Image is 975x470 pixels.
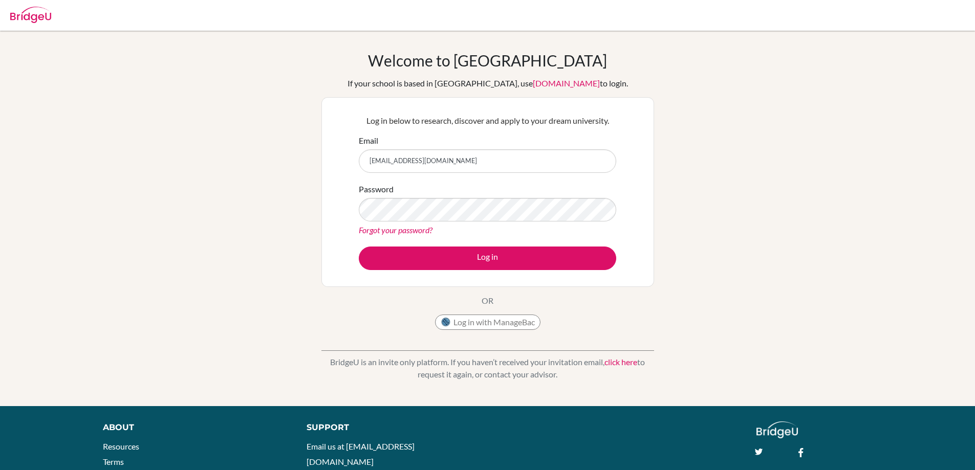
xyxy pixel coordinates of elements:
[368,51,607,70] h1: Welcome to [GEOGRAPHIC_DATA]
[482,295,493,307] p: OR
[103,441,139,451] a: Resources
[103,421,284,434] div: About
[359,135,378,147] label: Email
[307,421,475,434] div: Support
[307,441,415,466] a: Email us at [EMAIL_ADDRESS][DOMAIN_NAME]
[435,315,540,330] button: Log in with ManageBac
[359,183,394,195] label: Password
[103,457,124,466] a: Terms
[321,356,654,381] p: BridgeU is an invite only platform. If you haven’t received your invitation email, to request it ...
[10,7,51,23] img: Bridge-U
[604,357,637,367] a: click here
[533,78,600,88] a: [DOMAIN_NAME]
[348,77,628,89] div: If your school is based in [GEOGRAPHIC_DATA], use to login.
[359,247,616,270] button: Log in
[359,115,616,127] p: Log in below to research, discover and apply to your dream university.
[359,225,432,235] a: Forgot your password?
[756,421,798,438] img: logo_white@2x-f4f0deed5e89b7ecb1c2cc34c3e3d731f90f0f143d5ea2071677605dd97b5244.png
